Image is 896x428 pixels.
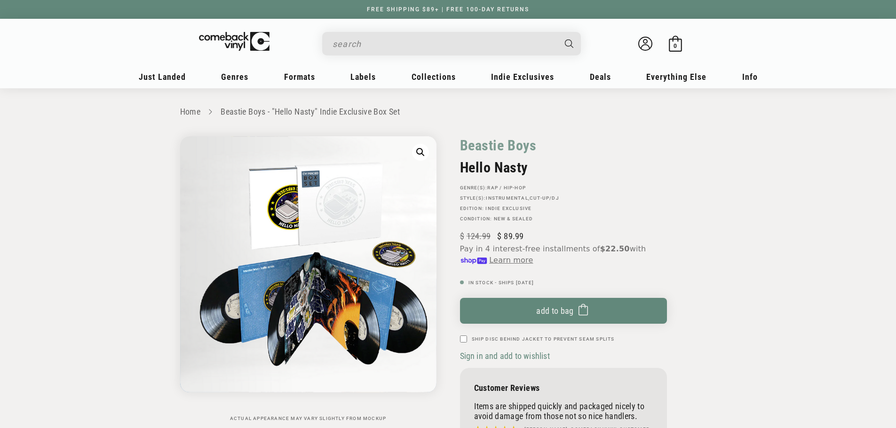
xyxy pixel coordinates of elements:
span: 0 [674,42,677,49]
span: Indie Exclusives [491,72,554,82]
p: Edition: [460,206,667,211]
span: Formats [284,72,315,82]
span: Labels [350,72,376,82]
a: Cut-up/DJ [530,195,559,201]
p: Items are shipped quickly and packaged nicely to avoid damage from those not so nice handlers. [474,401,653,421]
a: FREE SHIPPING $89+ | FREE 100-DAY RETURNS [357,6,539,13]
p: GENRE(S): [460,185,667,191]
span: Info [742,72,758,82]
a: Indie Exclusive [485,206,531,211]
span: Deals [590,72,611,82]
button: Sign in and add to wishlist [460,350,553,361]
span: Collections [412,72,456,82]
a: Beastie Boys - "Hello Nasty" Indie Exclusive Box Set [221,107,400,117]
h2: Hello Nasty [460,159,667,176]
input: search [333,34,555,54]
s: 124.99 [460,231,491,241]
a: Instrumental [486,195,528,201]
span: Just Landed [139,72,186,82]
a: Beastie Boys [460,136,537,155]
span: 89.99 [497,231,523,241]
p: Condition: New & Sealed [460,216,667,222]
span: $ [460,231,464,241]
p: STYLE(S): , [460,195,667,201]
button: Search [556,32,582,55]
span: Sign in and add to wishlist [460,351,550,361]
span: Everything Else [646,72,706,82]
label: Ship Disc Behind Jacket To Prevent Seam Splits [472,335,615,342]
a: Rap / Hip-Hop [487,185,526,190]
nav: breadcrumbs [180,105,716,119]
p: In Stock - Ships [DATE] [460,280,667,286]
media-gallery: Gallery Viewer [180,136,436,421]
div: Search [322,32,581,55]
a: Home [180,107,200,117]
span: Genres [221,72,248,82]
span: Add to bag [536,306,574,316]
p: Customer Reviews [474,383,653,393]
button: Add to bag [460,298,667,324]
span: $ [497,231,501,241]
p: Actual appearance may vary slightly from mockup [180,416,436,421]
